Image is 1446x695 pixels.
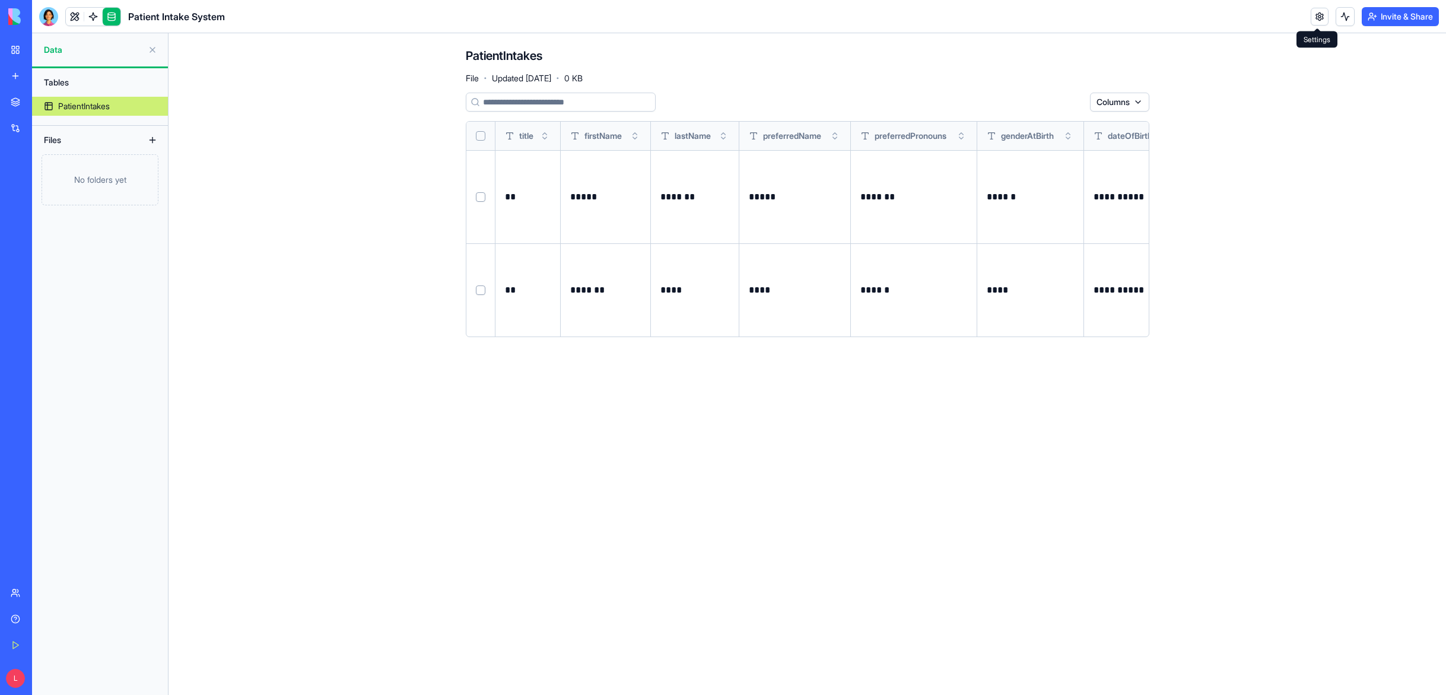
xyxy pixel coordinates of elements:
[32,97,168,116] a: PatientIntakes
[955,130,967,142] button: Toggle sort
[42,154,158,205] div: No folders yet
[1108,130,1152,142] span: dateOfBirth
[519,130,533,142] span: title
[1001,130,1054,142] span: genderAtBirth
[1062,130,1074,142] button: Toggle sort
[6,669,25,688] span: L
[829,130,841,142] button: Toggle sort
[38,131,133,150] div: Files
[492,72,551,84] span: Updated [DATE]
[629,130,641,142] button: Toggle sort
[8,8,82,25] img: logo
[38,73,162,92] div: Tables
[476,131,485,141] button: Select all
[875,130,946,142] span: preferredPronouns
[128,9,225,24] span: Patient Intake System
[1296,31,1337,48] div: Settings
[539,130,551,142] button: Toggle sort
[564,72,583,84] span: 0 KB
[675,130,711,142] span: lastName
[763,130,821,142] span: preferredName
[484,69,487,88] span: ·
[584,130,622,142] span: firstName
[1362,7,1439,26] button: Invite & Share
[476,192,485,202] button: Select row
[466,72,479,84] span: File
[44,44,143,56] span: Data
[717,130,729,142] button: Toggle sort
[1090,93,1149,112] button: Columns
[58,100,110,112] div: PatientIntakes
[466,47,542,64] h4: PatientIntakes
[476,285,485,295] button: Select row
[32,154,168,205] a: No folders yet
[556,69,560,88] span: ·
